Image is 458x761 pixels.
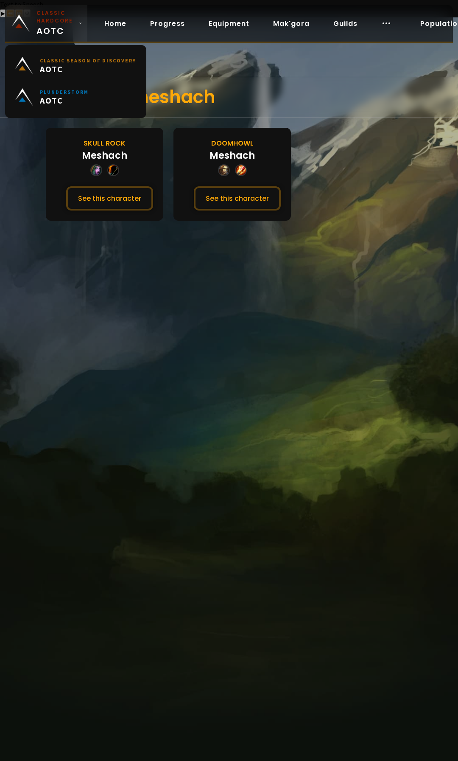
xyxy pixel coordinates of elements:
[211,138,254,149] div: Doomhowl
[82,149,127,163] div: Meshach
[130,84,215,110] span: meshach
[10,50,141,81] a: Classic Season of DiscoveryAOTC
[5,5,87,42] a: Classic HardcoreAOTC
[66,186,153,211] button: See this character
[327,15,364,32] a: Guilds
[84,138,126,149] div: Skull Rock
[266,15,316,32] a: Mak'gora
[209,149,255,163] div: Meshach
[40,64,136,74] span: AOTC
[143,15,192,32] a: Progress
[98,15,133,32] a: Home
[10,81,141,113] a: PlunderstormAOTC
[40,57,136,64] small: Classic Season of Discovery
[36,9,75,37] span: AOTC
[194,186,281,211] button: See this character
[40,95,89,106] span: AOTC
[36,9,75,25] small: Classic Hardcore
[46,77,412,117] div: Result for
[202,15,256,32] a: Equipment
[40,89,89,95] small: Plunderstorm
